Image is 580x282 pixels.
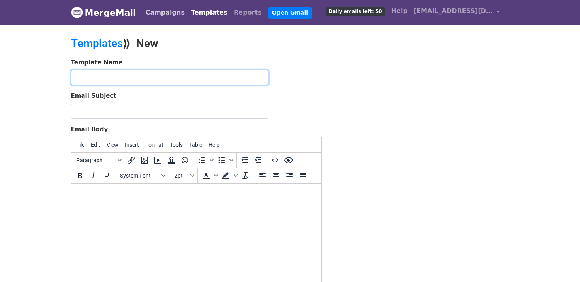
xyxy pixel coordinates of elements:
[178,153,191,167] button: Emoticons
[208,142,220,148] span: Help
[195,153,215,167] div: Numbered list
[120,172,159,179] span: System Font
[282,153,295,167] button: Preview
[71,91,116,100] label: Email Subject
[138,153,151,167] button: Insert/edit image
[71,37,123,50] a: Templates
[296,169,310,182] button: Justify
[199,169,219,182] div: Text color
[73,169,86,182] button: Bold
[76,157,115,163] span: Paragraph
[73,153,124,167] button: Blocks
[86,169,100,182] button: Italic
[252,153,265,167] button: Increase indent
[256,169,269,182] button: Align left
[219,169,239,182] div: Background color
[231,5,265,21] a: Reports
[71,6,83,18] img: MergeMail logo
[71,58,123,67] label: Template Name
[268,7,312,19] a: Open Gmail
[117,169,168,182] button: Fonts
[165,153,178,167] button: Insert template
[541,244,580,282] iframe: Chat Widget
[76,142,84,148] span: File
[71,125,108,134] label: Email Body
[151,153,165,167] button: Insert/edit media
[124,153,138,167] button: Insert/edit link
[283,169,296,182] button: Align right
[323,3,388,19] a: Daily emails left: 50
[71,4,136,21] a: MergeMail
[411,3,503,22] a: [EMAIL_ADDRESS][DOMAIN_NAME]
[143,5,188,21] a: Campaigns
[269,169,283,182] button: Align center
[268,153,282,167] button: Source code
[238,153,252,167] button: Decrease indent
[189,142,202,148] span: Table
[326,7,385,16] span: Daily emails left: 50
[388,3,411,19] a: Help
[125,142,139,148] span: Insert
[91,142,100,148] span: Edit
[168,169,196,182] button: Font sizes
[145,142,163,148] span: Format
[107,142,118,148] span: View
[239,169,252,182] button: Clear formatting
[71,37,359,50] h2: ⟫ New
[188,5,231,21] a: Templates
[414,6,493,16] span: [EMAIL_ADDRESS][DOMAIN_NAME]
[170,142,183,148] span: Tools
[215,153,235,167] div: Bullet list
[171,172,189,179] span: 12pt
[100,169,113,182] button: Underline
